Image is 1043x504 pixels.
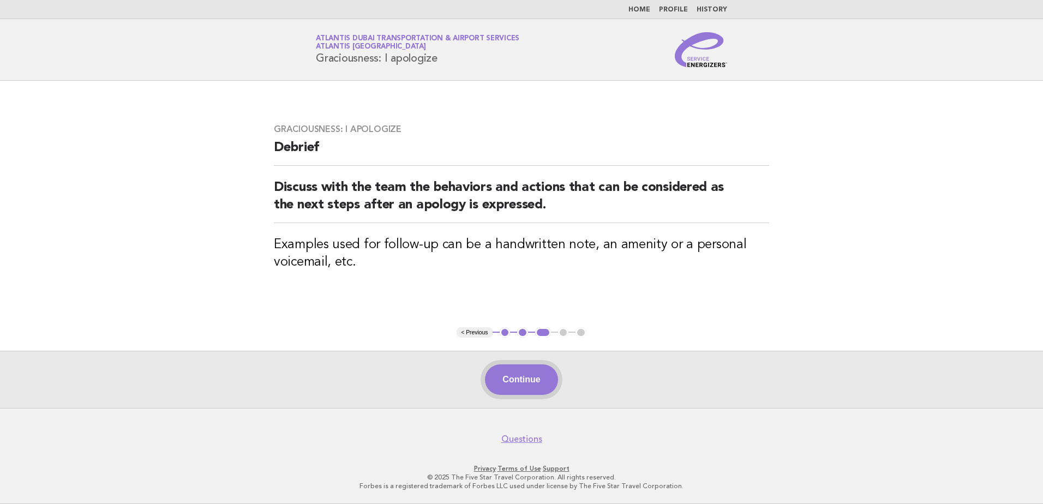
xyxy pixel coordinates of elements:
[675,32,727,67] img: Service Energizers
[188,464,855,473] p: · ·
[517,327,528,338] button: 2
[535,327,551,338] button: 3
[500,327,511,338] button: 1
[485,364,558,395] button: Continue
[697,7,727,13] a: History
[316,35,519,64] h1: Graciousness: I apologize
[628,7,650,13] a: Home
[457,327,492,338] button: < Previous
[659,7,688,13] a: Profile
[274,179,769,223] h2: Discuss with the team the behaviors and actions that can be considered as the next steps after an...
[188,482,855,490] p: Forbes is a registered trademark of Forbes LLC used under license by The Five Star Travel Corpora...
[501,434,542,445] a: Questions
[188,473,855,482] p: © 2025 The Five Star Travel Corporation. All rights reserved.
[274,236,769,271] h3: Examples used for follow-up can be a handwritten note, an amenity or a personal voicemail, etc.
[274,124,769,135] h3: Graciousness: I apologize
[497,465,541,472] a: Terms of Use
[474,465,496,472] a: Privacy
[316,44,426,51] span: Atlantis [GEOGRAPHIC_DATA]
[274,139,769,166] h2: Debrief
[543,465,570,472] a: Support
[316,35,519,50] a: Atlantis Dubai Transportation & Airport ServicesAtlantis [GEOGRAPHIC_DATA]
